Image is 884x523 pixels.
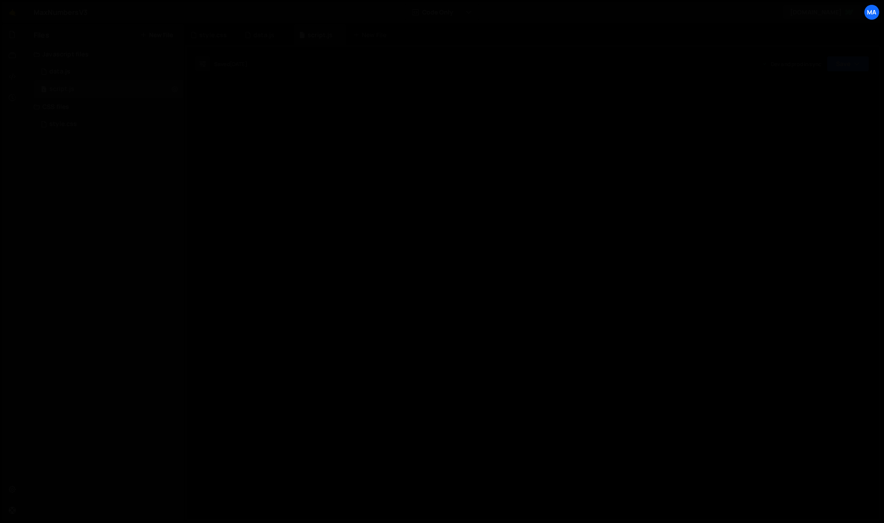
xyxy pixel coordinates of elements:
[2,2,23,23] a: 🤙
[406,4,479,20] button: Code Only
[34,80,184,98] div: 3309/5657.js
[23,98,184,115] div: CSS files
[762,60,822,68] div: Dev and prod in sync
[230,60,247,68] div: [DATE]
[49,85,74,93] div: script.js
[199,31,227,39] div: style.css
[253,31,274,39] div: data.js
[34,115,184,133] div: 3309/6309.css
[353,31,390,39] div: New File
[49,120,77,128] div: style.css
[864,4,880,20] a: ma
[783,4,861,20] a: [DOMAIN_NAME]
[34,7,87,17] div: MaxNumbersV3
[34,30,49,40] h2: Files
[214,60,247,68] div: Saved
[827,56,869,72] button: Save
[41,87,46,94] span: 1
[49,68,70,76] div: data.js
[308,31,333,39] div: script.js
[34,63,184,80] div: 3309/5656.js
[140,31,173,38] button: New File
[23,45,184,63] div: Javascript files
